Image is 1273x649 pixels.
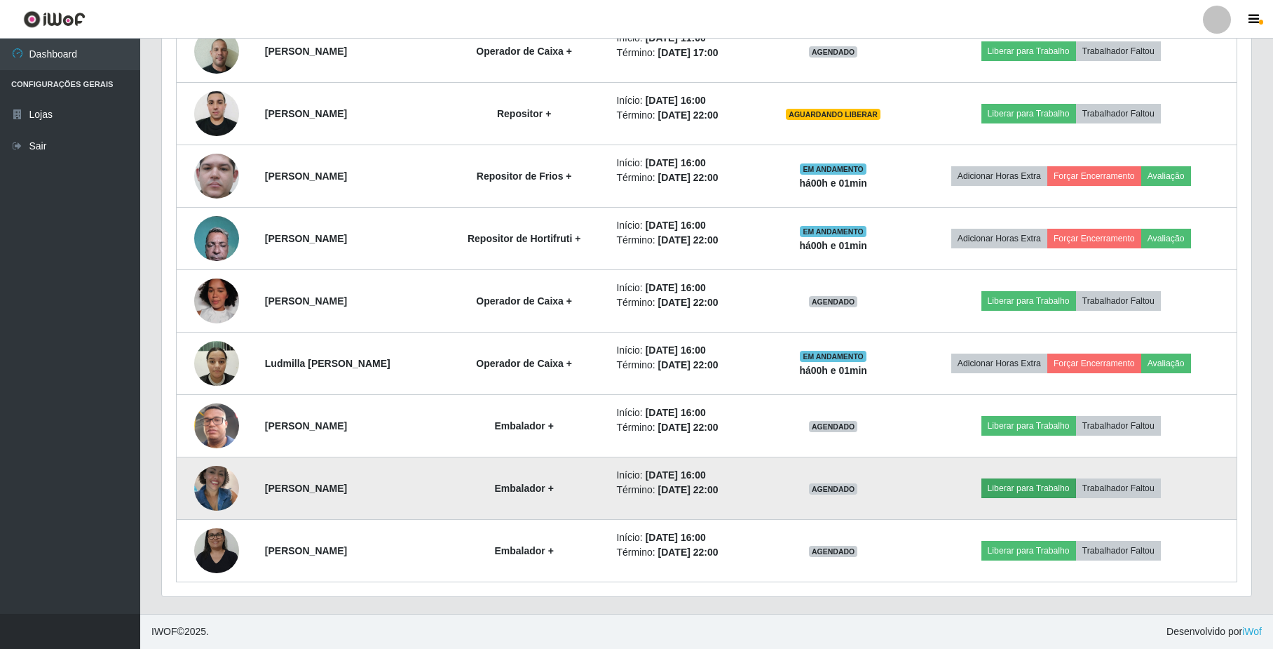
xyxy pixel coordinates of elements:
[646,95,706,106] time: [DATE] 16:00
[981,479,1076,498] button: Liberar para Trabalho
[809,296,858,307] span: AGENDADO
[265,420,347,431] strong: [PERSON_NAME]
[646,157,706,168] time: [DATE] 16:00
[1076,541,1161,561] button: Trabalhador Faltou
[265,295,347,307] strong: [PERSON_NAME]
[476,358,572,369] strong: Operador de Caixa +
[265,46,347,57] strong: [PERSON_NAME]
[23,11,86,28] img: CoreUI Logo
[194,21,239,81] img: 1720400321152.jpeg
[809,483,858,495] span: AGENDADO
[194,458,239,518] img: 1750528550016.jpeg
[476,46,572,57] strong: Operador de Caixa +
[265,170,347,182] strong: [PERSON_NAME]
[658,297,719,308] time: [DATE] 22:00
[658,422,719,433] time: [DATE] 22:00
[1076,104,1161,123] button: Trabalhador Faltou
[1047,354,1141,373] button: Forçar Encerramento
[1076,416,1161,436] button: Trabalhador Faltou
[1242,626,1262,637] a: iWof
[799,365,867,376] strong: há 00 h e 01 min
[646,407,706,418] time: [DATE] 16:00
[800,163,866,175] span: EM ANDAMENTO
[658,484,719,495] time: [DATE] 22:00
[658,359,719,370] time: [DATE] 22:00
[468,233,580,244] strong: Repositor de Hortifruti +
[194,126,239,226] img: 1734950839688.jpeg
[265,483,347,494] strong: [PERSON_NAME]
[477,170,572,182] strong: Repositor de Frios +
[1076,479,1161,498] button: Trabalhador Faltou
[616,343,753,358] li: Início:
[616,358,753,373] li: Término:
[786,109,880,120] span: AGUARDANDO LIBERAR
[494,420,553,431] strong: Embalador +
[809,421,858,432] span: AGENDADO
[646,469,706,481] time: [DATE] 16:00
[1076,291,1161,311] button: Trabalhador Faltou
[616,156,753,170] li: Início:
[494,483,553,494] strong: Embalador +
[800,226,866,237] span: EM ANDAMENTO
[616,545,753,560] li: Término:
[951,229,1047,248] button: Adicionar Horas Extra
[951,166,1047,186] button: Adicionar Horas Extra
[265,233,347,244] strong: [PERSON_NAME]
[194,83,239,143] img: 1730211202642.jpeg
[658,172,719,183] time: [DATE] 22:00
[497,108,551,119] strong: Repositor +
[616,420,753,435] li: Término:
[1076,41,1161,61] button: Trabalhador Faltou
[981,416,1076,436] button: Liberar para Trabalho
[194,386,239,466] img: 1740128327849.jpeg
[658,234,719,246] time: [DATE] 22:00
[981,104,1076,123] button: Liberar para Trabalho
[981,41,1076,61] button: Liberar para Trabalho
[265,358,390,369] strong: Ludmilla [PERSON_NAME]
[809,46,858,58] span: AGENDADO
[194,273,239,329] img: 1742965437986.jpeg
[646,344,706,356] time: [DATE] 16:00
[1141,166,1191,186] button: Avaliação
[616,170,753,185] li: Término:
[616,530,753,545] li: Início:
[1047,166,1141,186] button: Forçar Encerramento
[658,547,719,558] time: [DATE] 22:00
[616,93,753,108] li: Início:
[194,521,239,580] img: 1756729068412.jpeg
[646,532,706,543] time: [DATE] 16:00
[476,295,572,307] strong: Operador de Caixa +
[194,333,239,393] img: 1751847182562.jpeg
[1141,354,1191,373] button: Avaliação
[800,351,866,362] span: EM ANDAMENTO
[951,354,1047,373] button: Adicionar Horas Extra
[265,545,347,556] strong: [PERSON_NAME]
[616,108,753,123] li: Término:
[981,541,1076,561] button: Liberar para Trabalho
[809,546,858,557] span: AGENDADO
[616,281,753,295] li: Início:
[616,483,753,497] li: Término:
[194,208,239,268] img: 1741988407849.jpeg
[151,624,209,639] span: © 2025 .
[658,109,719,121] time: [DATE] 22:00
[1166,624,1262,639] span: Desenvolvido por
[616,46,753,60] li: Término:
[616,233,753,248] li: Término:
[799,178,867,189] strong: há 00 h e 01 min
[981,291,1076,311] button: Liberar para Trabalho
[494,545,553,556] strong: Embalador +
[1047,229,1141,248] button: Forçar Encerramento
[151,626,177,637] span: IWOF
[658,47,719,58] time: [DATE] 17:00
[616,218,753,233] li: Início:
[1141,229,1191,248] button: Avaliação
[265,108,347,119] strong: [PERSON_NAME]
[616,406,753,420] li: Início:
[646,282,706,293] time: [DATE] 16:00
[799,240,867,251] strong: há 00 h e 01 min
[646,220,706,231] time: [DATE] 16:00
[616,468,753,483] li: Início:
[616,295,753,310] li: Término:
